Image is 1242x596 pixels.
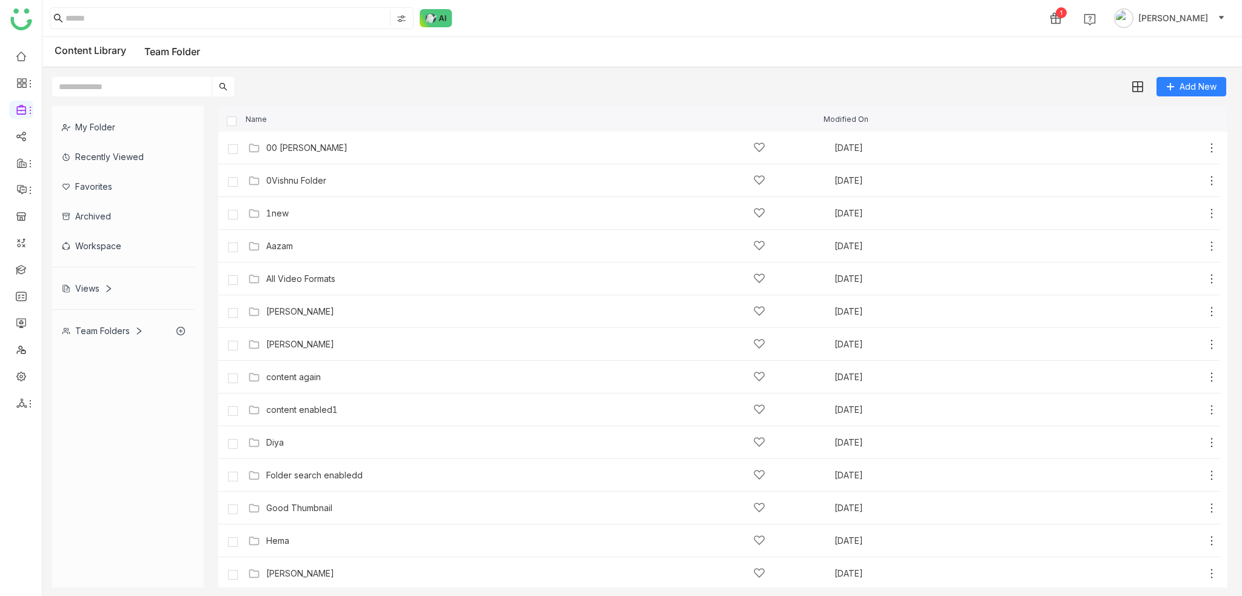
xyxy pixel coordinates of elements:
img: Folder [248,371,260,383]
img: Folder [248,207,260,219]
a: [PERSON_NAME] [266,569,334,578]
img: Folder [248,240,260,252]
a: content enabled1 [266,405,338,415]
span: Add New [1180,80,1217,93]
a: Diya [266,438,284,447]
div: My Folder [52,112,195,142]
div: [DATE] [834,438,1023,447]
div: [DATE] [834,275,1023,283]
div: [DATE] [834,340,1023,349]
div: Views [62,283,113,293]
img: Folder [248,404,260,416]
span: Name [246,115,267,123]
div: [DATE] [834,242,1023,250]
img: Folder [248,338,260,350]
a: All Video Formats [266,274,335,284]
a: 00 [PERSON_NAME] [266,143,347,153]
a: [PERSON_NAME] [266,307,334,316]
div: Content Library [55,44,200,59]
div: [DATE] [834,537,1023,545]
div: [DATE] [834,176,1023,185]
img: Folder [248,142,260,154]
a: Hema [266,536,289,546]
a: content again [266,372,321,382]
div: Recently Viewed [52,142,195,172]
div: [DATE] [834,209,1023,218]
a: [PERSON_NAME] [266,340,334,349]
div: [DATE] [834,144,1023,152]
img: Folder [248,437,260,449]
span: Modified On [824,115,868,123]
div: 1 [1056,7,1067,18]
a: Good Thumbnail [266,503,332,513]
img: Folder [248,306,260,318]
div: Favorites [52,172,195,201]
div: [DATE] [834,569,1023,578]
a: Team Folder [144,45,200,58]
img: Folder [248,535,260,547]
div: [DATE] [834,307,1023,316]
img: Folder [248,568,260,580]
img: avatar [1114,8,1133,28]
a: 0Vishnu Folder [266,176,326,186]
img: Folder [248,502,260,514]
a: 1new [266,209,289,218]
img: help.svg [1084,13,1096,25]
img: Folder [248,175,260,187]
img: logo [10,8,32,30]
div: [DATE] [834,504,1023,512]
img: ask-buddy-normal.svg [420,9,452,27]
div: [DATE] [834,406,1023,414]
div: Archived [52,201,195,231]
a: Aazam [266,241,293,251]
img: grid.svg [1132,81,1143,92]
a: Folder search enabledd [266,470,363,480]
div: Workspace [52,231,195,261]
span: [PERSON_NAME] [1138,12,1208,25]
img: Folder [248,273,260,285]
img: Folder [248,469,260,481]
div: [DATE] [834,471,1023,480]
button: [PERSON_NAME] [1112,8,1227,28]
div: [DATE] [834,373,1023,381]
button: Add New [1156,77,1226,96]
div: Team Folders [62,326,143,336]
img: search-type.svg [397,14,406,24]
